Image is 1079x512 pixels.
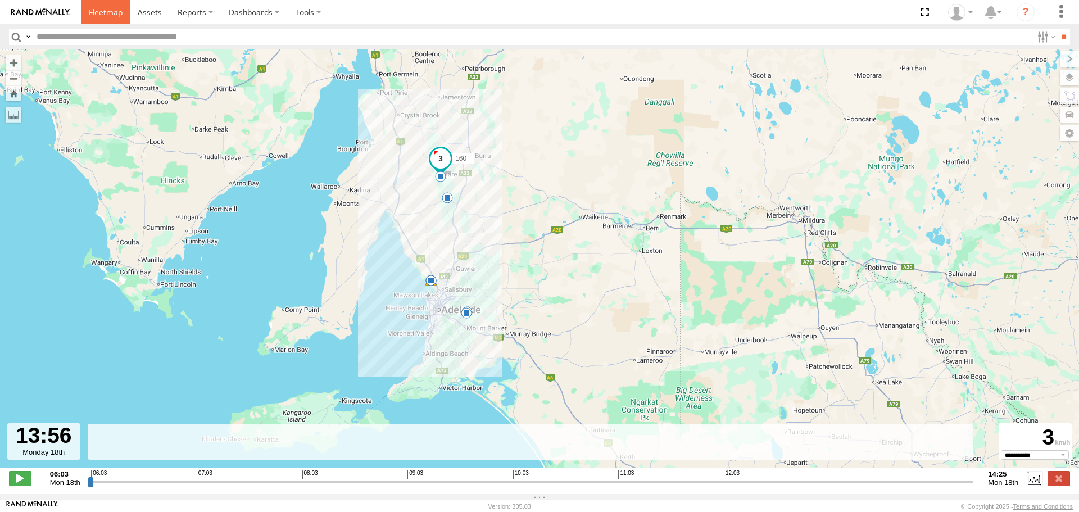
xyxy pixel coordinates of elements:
strong: 14:25 [988,470,1018,478]
span: 160 [455,154,466,162]
a: Terms and Conditions [1013,503,1073,510]
button: Zoom Home [6,86,21,101]
strong: 06:03 [50,470,80,478]
div: Amin Vahidinezhad [944,4,977,21]
a: Visit our Website [6,501,58,512]
span: 07:03 [197,470,212,479]
label: Search Query [24,29,33,45]
label: Close [1048,471,1070,486]
div: Version: 305.03 [488,503,531,510]
span: 11:03 [618,470,634,479]
span: 06:03 [91,470,107,479]
div: © Copyright 2025 - [961,503,1073,510]
label: Measure [6,107,21,123]
span: 09:03 [407,470,423,479]
i: ? [1017,3,1035,21]
span: Mon 18th Aug 2025 [50,478,80,487]
span: 12:03 [724,470,740,479]
span: 10:03 [513,470,529,479]
button: Zoom out [6,70,21,86]
span: Mon 18th Aug 2025 [988,478,1018,487]
label: Search Filter Options [1033,29,1057,45]
label: Play/Stop [9,471,31,486]
label: Map Settings [1060,125,1079,141]
div: 3 [1000,425,1070,450]
button: Zoom in [6,55,21,70]
img: rand-logo.svg [11,8,70,16]
span: 08:03 [302,470,318,479]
